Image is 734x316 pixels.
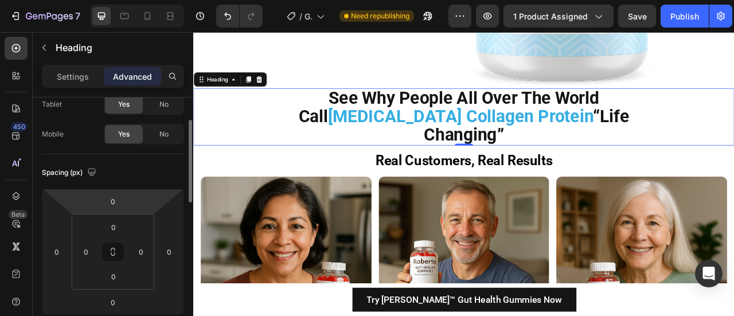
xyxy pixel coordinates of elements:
span: 1 product assigned [513,10,588,22]
div: Beta [9,210,28,219]
h2: Rich Text Editor. Editing area: main [91,71,598,144]
div: Publish [670,10,699,22]
strong: “Life Changing” [294,94,555,143]
input: 0px [77,243,95,260]
span: No [159,99,169,110]
div: Tablet [42,99,62,110]
span: Save [628,11,647,21]
button: Save [618,5,656,28]
p: ⁠⁠⁠⁠⁠⁠⁠ [92,72,596,143]
p: Heading [56,41,179,54]
span: Real Customers, Real Results [232,153,457,173]
input: 0 [101,193,124,210]
span: Need republishing [351,11,409,21]
button: 7 [5,5,85,28]
div: 450 [11,122,28,131]
input: 0px [102,219,125,236]
p: Advanced [113,71,152,83]
div: Mobile [42,129,64,139]
div: Spacing (px) [42,165,99,181]
button: 1 product assigned [503,5,614,28]
button: Publish [661,5,709,28]
p: Settings [57,71,89,83]
input: 0 [161,243,178,260]
input: 0 [48,243,65,260]
span: GHG | Women 50+ | happymammoth [304,10,312,22]
input: 0px [132,243,150,260]
iframe: Design area [193,32,734,316]
span: No [159,129,169,139]
div: Open Intercom Messenger [695,260,723,287]
span: Yes [118,99,130,110]
span: / [299,10,302,22]
input: 0px [102,268,125,285]
div: Undo/Redo [216,5,263,28]
span: Yes [118,129,130,139]
strong: [MEDICAL_DATA] Collagen Protein [171,94,508,119]
div: Heading [14,55,46,65]
p: 7 [75,9,80,23]
strong: See Why People All Over The World Call [134,71,516,119]
input: 0 [101,294,124,311]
